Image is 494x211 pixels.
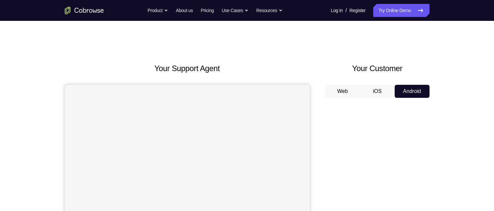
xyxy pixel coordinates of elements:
a: Register [349,4,365,17]
button: iOS [360,85,395,98]
h2: Your Customer [325,63,430,74]
a: Try Online Demo [373,4,429,17]
h2: Your Support Agent [65,63,310,74]
a: Pricing [201,4,214,17]
button: Use Cases [222,4,248,17]
button: Android [395,85,430,98]
a: Log In [331,4,343,17]
button: Product [148,4,168,17]
a: Go to the home page [65,7,104,14]
button: Resources [256,4,283,17]
button: Web [325,85,360,98]
span: / [346,7,347,14]
a: About us [176,4,193,17]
